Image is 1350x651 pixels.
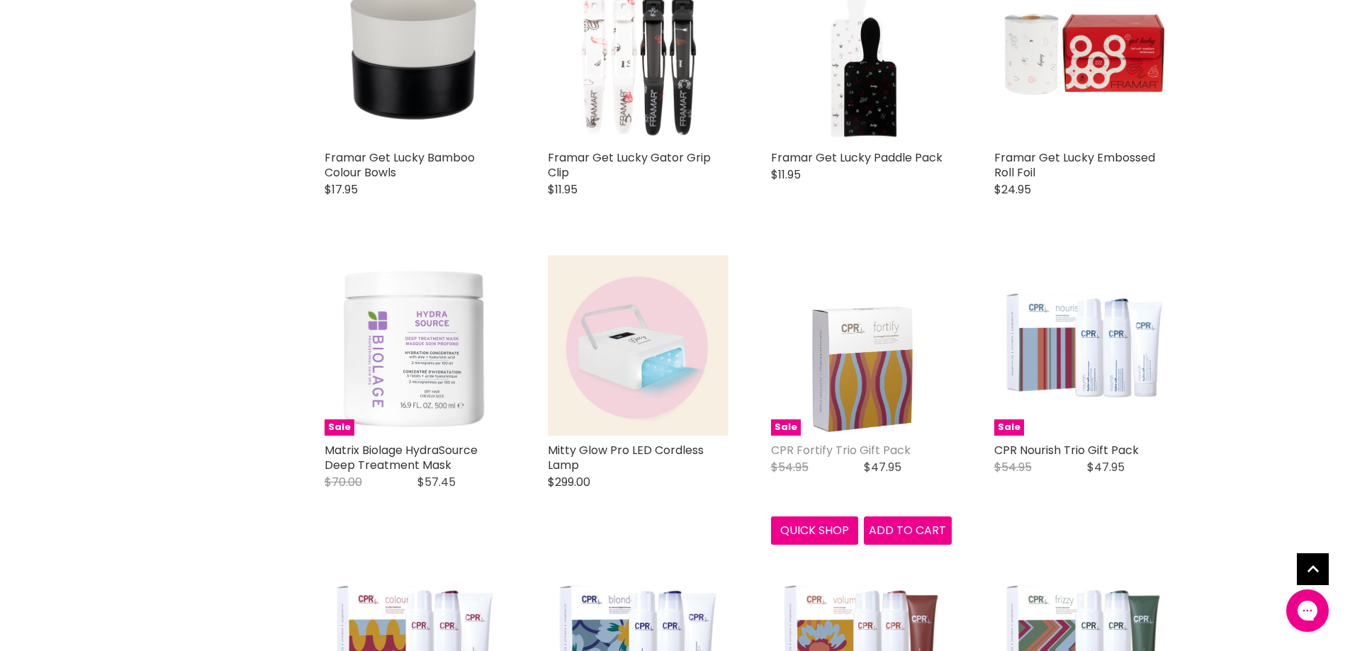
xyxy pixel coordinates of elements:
[548,442,704,473] a: Mitty Glow Pro LED Cordless Lamp
[417,474,456,490] span: $57.45
[325,181,358,198] span: $17.95
[994,419,1024,436] span: Sale
[771,516,859,545] button: Quick shop
[994,442,1139,458] a: CPR Nourish Trio Gift Pack
[548,181,578,198] span: $11.95
[325,442,478,473] a: Matrix Biolage HydraSource Deep Treatment Mask
[771,442,911,458] a: CPR Fortify Trio Gift Pack
[1279,584,1336,637] iframe: Gorgias live chat messenger
[994,149,1155,181] a: Framar Get Lucky Embossed Roll Foil
[994,181,1031,198] span: $24.95
[994,459,1032,475] span: $54.95
[548,255,729,436] img: Mitty Glow Pro LED Cordless Lamp
[771,255,952,436] a: CPR Fortify Trio Gift Pack CPR Fortify Trio Gift Pack Sale
[771,459,809,475] span: $54.95
[869,522,946,538] span: Add to cart
[325,255,505,436] img: Matrix Biolage HydraSource Deep Treatment Mask
[325,149,475,181] a: Framar Get Lucky Bamboo Colour Bowls
[1087,459,1125,475] span: $47.95
[325,419,354,436] span: Sale
[864,459,901,475] span: $47.95
[548,255,729,436] a: Mitty Glow Pro LED Cordless Lamp Mitty Glow Pro LED Cordless Lamp
[548,149,711,181] a: Framar Get Lucky Gator Grip Clip
[771,166,801,183] span: $11.95
[994,255,1175,436] a: CPR Nourish Trio Gift Pack CPR Nourish Trio Gift Pack Sale
[325,474,362,490] span: $70.00
[799,255,923,436] img: CPR Fortify Trio Gift Pack
[994,255,1175,436] img: CPR Nourish Trio Gift Pack
[771,149,943,166] a: Framar Get Lucky Paddle Pack
[864,516,952,545] button: Add to cart
[548,474,590,490] span: $299.00
[771,419,801,436] span: Sale
[325,255,505,436] a: Matrix Biolage HydraSource Deep Treatment Mask Sale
